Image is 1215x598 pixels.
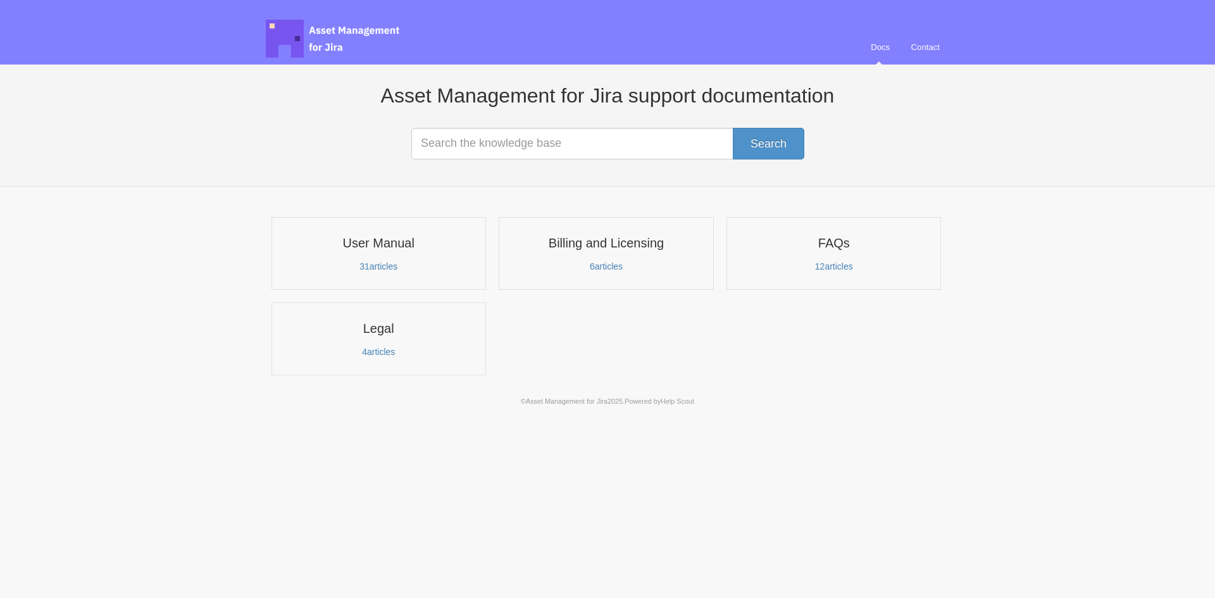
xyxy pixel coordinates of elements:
a: Billing and Licensing 6articles [499,217,713,290]
a: FAQs 12articles [726,217,941,290]
a: User Manual 31articles [271,217,486,290]
span: Search [751,137,787,150]
span: Powered by [625,397,694,405]
h3: Billing and Licensing [507,235,705,251]
p: articles [280,261,478,272]
a: Help Scout [661,397,694,405]
p: articles [280,346,478,358]
span: 4 [362,347,367,357]
button: Search [733,128,804,159]
h3: Legal [280,320,478,337]
p: articles [735,261,933,272]
a: Legal 4articles [271,302,486,375]
h3: FAQs [735,235,933,251]
a: Asset Management for Jira [526,397,607,405]
a: Docs [861,30,899,65]
p: © 2025. [266,396,949,407]
span: 31 [359,261,370,271]
span: 6 [590,261,595,271]
h3: User Manual [280,235,478,251]
span: 12 [815,261,825,271]
span: Asset Management for Jira Docs [266,20,401,58]
a: Contact [902,30,949,65]
input: Search the knowledge base [411,128,804,159]
p: articles [507,261,705,272]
